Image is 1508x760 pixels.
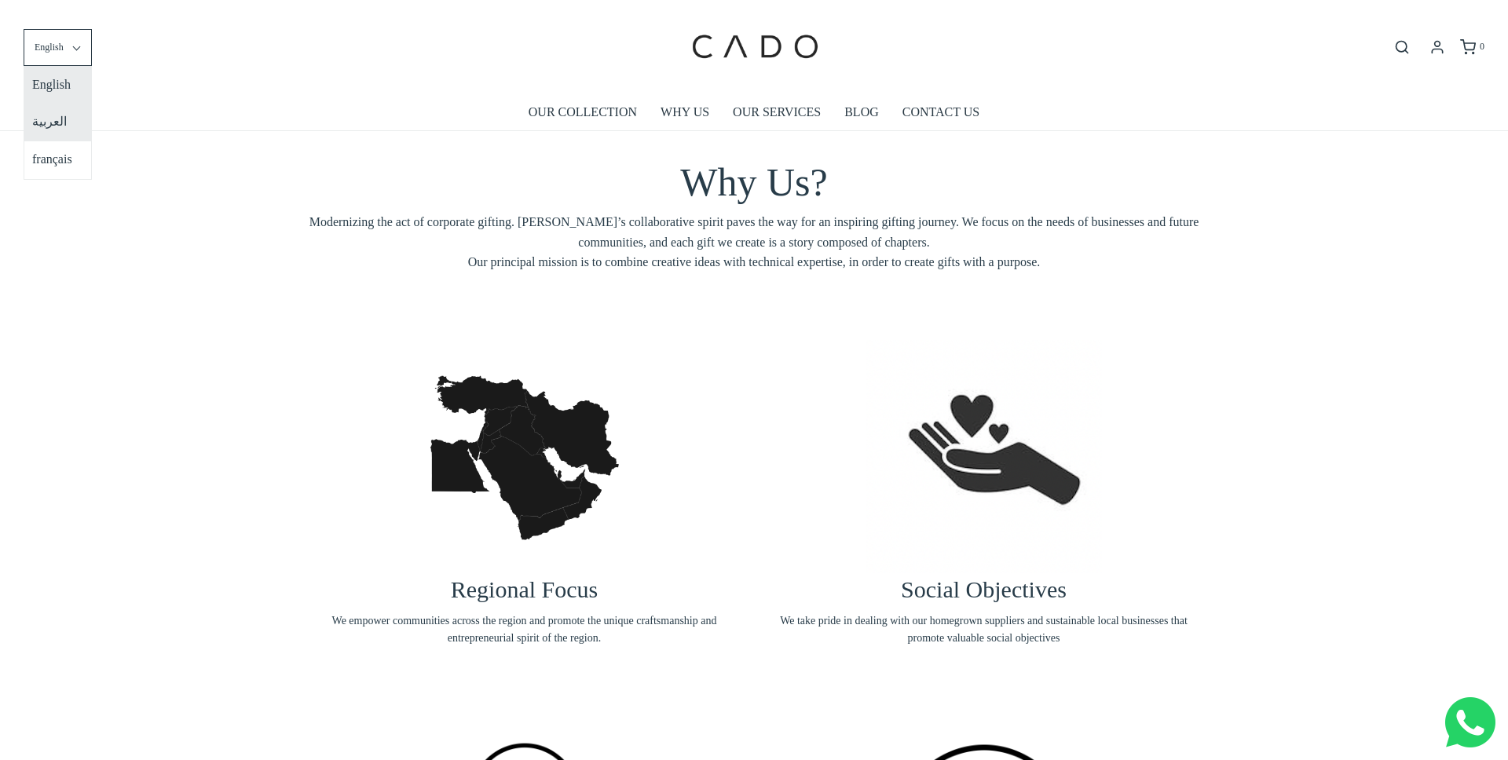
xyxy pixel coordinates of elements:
[1480,41,1484,52] span: 0
[448,2,499,14] span: Last name
[448,66,525,79] span: Company name
[1459,39,1484,55] a: 0
[844,94,879,130] a: BLOG
[680,160,827,204] span: Why Us?
[766,612,1202,648] span: We take pride in dealing with our homegrown suppliers and sustainable local businesses that promo...
[661,94,709,130] a: WHY US
[1445,697,1495,747] img: Whatsapp
[866,340,1102,573] img: screenshot-20220704-at-063057-1657197187002_1200x.png
[733,94,821,130] a: OUR SERVICES
[687,12,821,82] img: cadogifting
[24,141,91,179] li: français
[451,576,598,602] span: Regional Focus
[24,29,92,66] button: English
[529,94,637,130] a: OUR COLLECTION
[24,104,91,141] li: العربية
[901,576,1067,602] span: Social Objectives
[306,212,1202,272] span: Modernizing the act of corporate gifting. [PERSON_NAME]’s collaborative spirit paves the way for ...
[448,130,522,143] span: Number of gifts
[1388,38,1416,56] button: Open search bar
[407,340,642,575] img: vecteezy_vectorillustrationoftheblackmapofmiddleeastonwhite_-1657197150892_1200x.jpg
[35,40,64,55] span: English
[24,67,91,104] li: English
[306,612,742,648] span: We empower communities across the region and promote the unique craftsmanship and entrepreneurial...
[902,94,979,130] a: CONTACT US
